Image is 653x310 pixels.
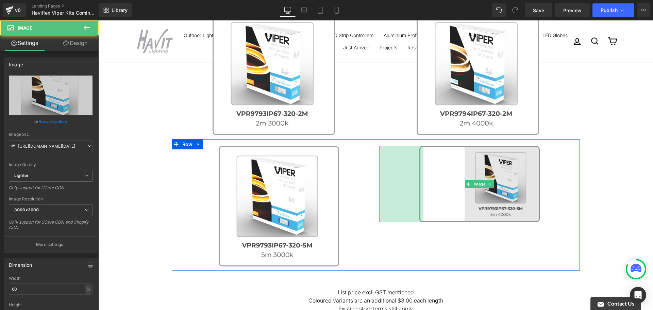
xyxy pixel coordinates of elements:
[296,3,312,17] a: Laptop
[533,7,544,14] span: Save
[82,119,96,129] span: Row
[9,132,93,137] div: Image Src
[374,160,388,168] span: Image
[3,3,26,17] a: v6
[85,284,91,294] div: %
[99,3,132,17] a: New Library
[14,173,29,178] b: Lighter
[9,303,93,307] div: Height
[18,25,32,31] span: Image
[9,197,93,201] div: Image Resolution
[9,162,93,167] div: Image Quality
[592,3,634,17] button: Publish
[9,140,93,152] input: Link
[14,6,22,15] div: v6
[508,3,522,17] button: Redo
[637,3,650,17] button: More
[563,7,582,14] span: Preview
[38,116,67,128] a: Browse gallery
[9,58,23,67] div: Image
[492,3,506,17] button: Undo
[32,10,97,16] span: Haviflex Viper Kits Coming Soon
[9,118,93,125] div: or
[312,3,329,17] a: Tablet
[280,3,296,17] a: Desktop
[388,160,396,168] a: Expand / Collapse
[51,35,100,51] a: Design
[14,207,39,212] b: 3000x3000
[9,185,93,195] div: Only support for UCare CDN
[112,7,128,13] span: Library
[630,287,646,303] div: Open Intercom Messenger
[36,242,63,248] p: More settings
[9,276,93,281] div: Width
[9,219,93,235] div: Only support for UCare CDN and Shopify CDN
[9,258,32,268] div: Dimension
[96,119,105,129] a: Expand / Collapse
[555,3,590,17] a: Preview
[4,236,97,252] button: More settings
[9,283,93,295] input: auto
[32,3,110,9] a: Landing Pages
[329,3,345,17] a: Mobile
[601,7,618,13] span: Publish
